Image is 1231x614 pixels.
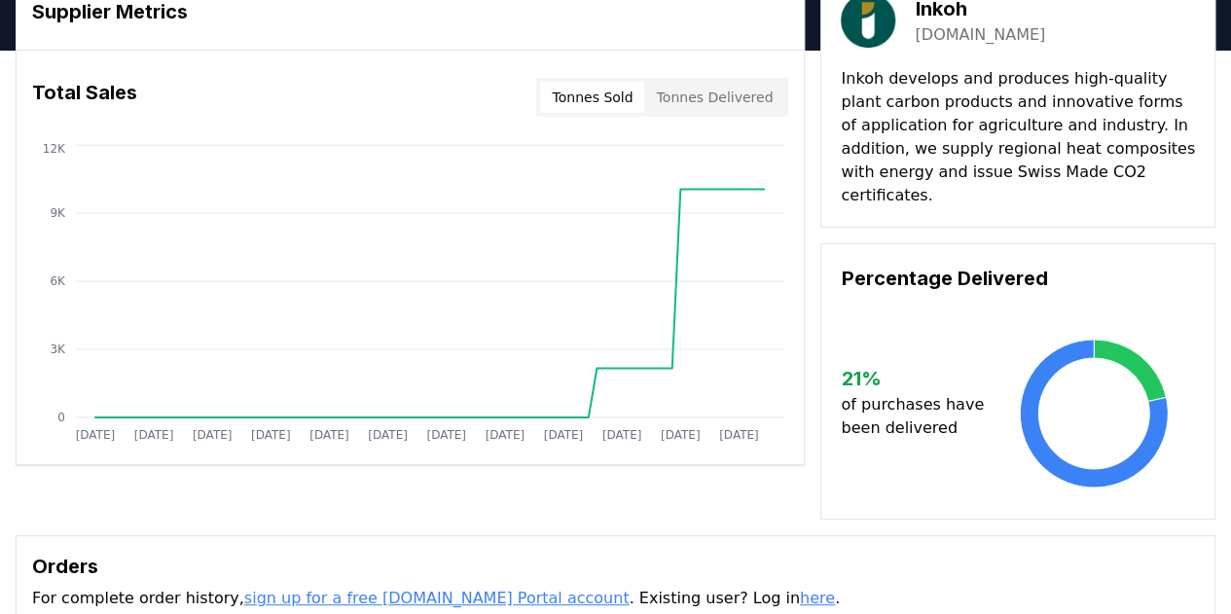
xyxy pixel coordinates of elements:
[368,428,408,442] tspan: [DATE]
[841,67,1195,207] p: Inkoh develops and produces high-quality plant carbon products and innovative forms of applicatio...
[50,206,66,220] tspan: 9K
[661,428,701,442] tspan: [DATE]
[800,589,835,607] a: here
[841,393,992,440] p: of purchases have been delivered
[193,428,233,442] tspan: [DATE]
[134,428,174,442] tspan: [DATE]
[50,343,66,356] tspan: 3K
[719,428,759,442] tspan: [DATE]
[644,82,784,113] button: Tonnes Delivered
[244,589,630,607] a: sign up for a free [DOMAIN_NAME] Portal account
[32,587,1199,610] p: For complete order history, . Existing user? Log in .
[57,411,65,424] tspan: 0
[841,264,1195,293] h3: Percentage Delivered
[602,428,642,442] tspan: [DATE]
[32,78,137,117] h3: Total Sales
[43,142,66,156] tspan: 12K
[76,428,116,442] tspan: [DATE]
[309,428,349,442] tspan: [DATE]
[32,552,1199,581] h3: Orders
[486,428,525,442] tspan: [DATE]
[915,23,1045,47] a: [DOMAIN_NAME]
[50,274,66,288] tspan: 6K
[540,82,644,113] button: Tonnes Sold
[251,428,291,442] tspan: [DATE]
[841,364,992,393] h3: 21 %
[427,428,467,442] tspan: [DATE]
[544,428,584,442] tspan: [DATE]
